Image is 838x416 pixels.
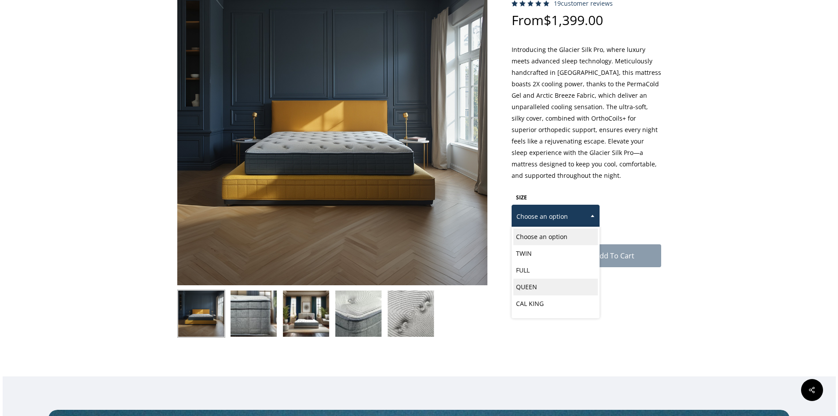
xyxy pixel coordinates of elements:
span: Choose an option [512,207,599,226]
p: From [512,14,661,44]
li: QUEEN [513,279,598,295]
button: Add to cart [569,244,661,267]
li: EASTERN KING [513,312,598,329]
span: Choose an option [512,205,600,228]
label: SIZE [516,194,527,201]
li: Choose an option [513,228,598,245]
span: 18 [512,0,521,15]
li: FULL [513,262,598,279]
div: Rated 5.00 out of 5 [512,0,549,7]
span: $ [544,11,551,29]
li: TWIN [513,245,598,262]
p: Introducing the Glacier Silk Pro, where luxury meets advanced sleep technology. Meticulously hand... [512,44,661,191]
span: Rated out of 5 based on customer ratings [512,0,549,44]
li: CAL KING [513,295,598,312]
bdi: 1,399.00 [544,11,603,29]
